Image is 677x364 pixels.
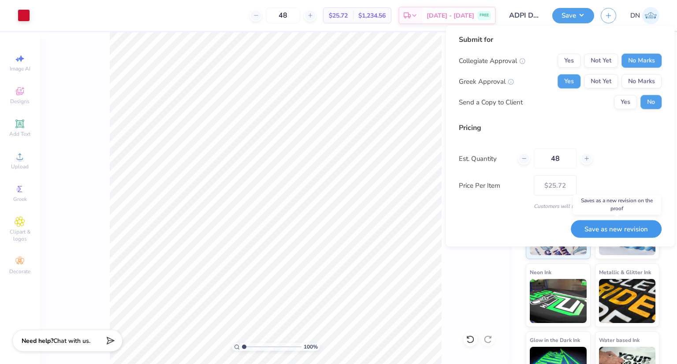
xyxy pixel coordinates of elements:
[599,267,651,277] span: Metallic & Glitter Ink
[621,54,662,68] button: No Marks
[614,95,637,109] button: Yes
[13,196,27,203] span: Greek
[621,74,662,89] button: No Marks
[11,163,29,170] span: Upload
[459,76,514,86] div: Greek Approval
[10,65,30,72] span: Image AI
[584,74,618,89] button: Not Yet
[459,180,527,190] label: Price Per Item
[584,54,618,68] button: Not Yet
[642,7,659,24] img: Danielle Newport
[640,95,662,109] button: No
[459,56,525,66] div: Collegiate Approval
[459,34,662,45] div: Submit for
[530,279,587,323] img: Neon Ink
[53,337,90,345] span: Chat with us.
[630,7,659,24] a: DN
[266,7,300,23] input: – –
[573,194,661,215] div: Saves as a new revision on the proof
[630,11,640,21] span: DN
[358,11,386,20] span: $1,234.56
[304,343,318,351] span: 100 %
[530,335,580,345] span: Glow in the Dark Ink
[459,153,511,163] label: Est. Quantity
[599,279,656,323] img: Metallic & Glitter Ink
[22,337,53,345] strong: Need help?
[599,335,640,345] span: Water based Ink
[502,7,546,24] input: Untitled Design
[459,202,662,210] div: Customers will see this price on HQ.
[9,268,30,275] span: Decorate
[10,98,30,105] span: Designs
[558,74,580,89] button: Yes
[530,267,551,277] span: Neon Ink
[329,11,348,20] span: $25.72
[571,220,662,238] button: Save as new revision
[9,130,30,137] span: Add Text
[480,12,489,19] span: FREE
[552,8,594,23] button: Save
[558,54,580,68] button: Yes
[459,97,523,107] div: Send a Copy to Client
[459,123,662,133] div: Pricing
[534,149,577,169] input: – –
[4,228,35,242] span: Clipart & logos
[427,11,474,20] span: [DATE] - [DATE]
